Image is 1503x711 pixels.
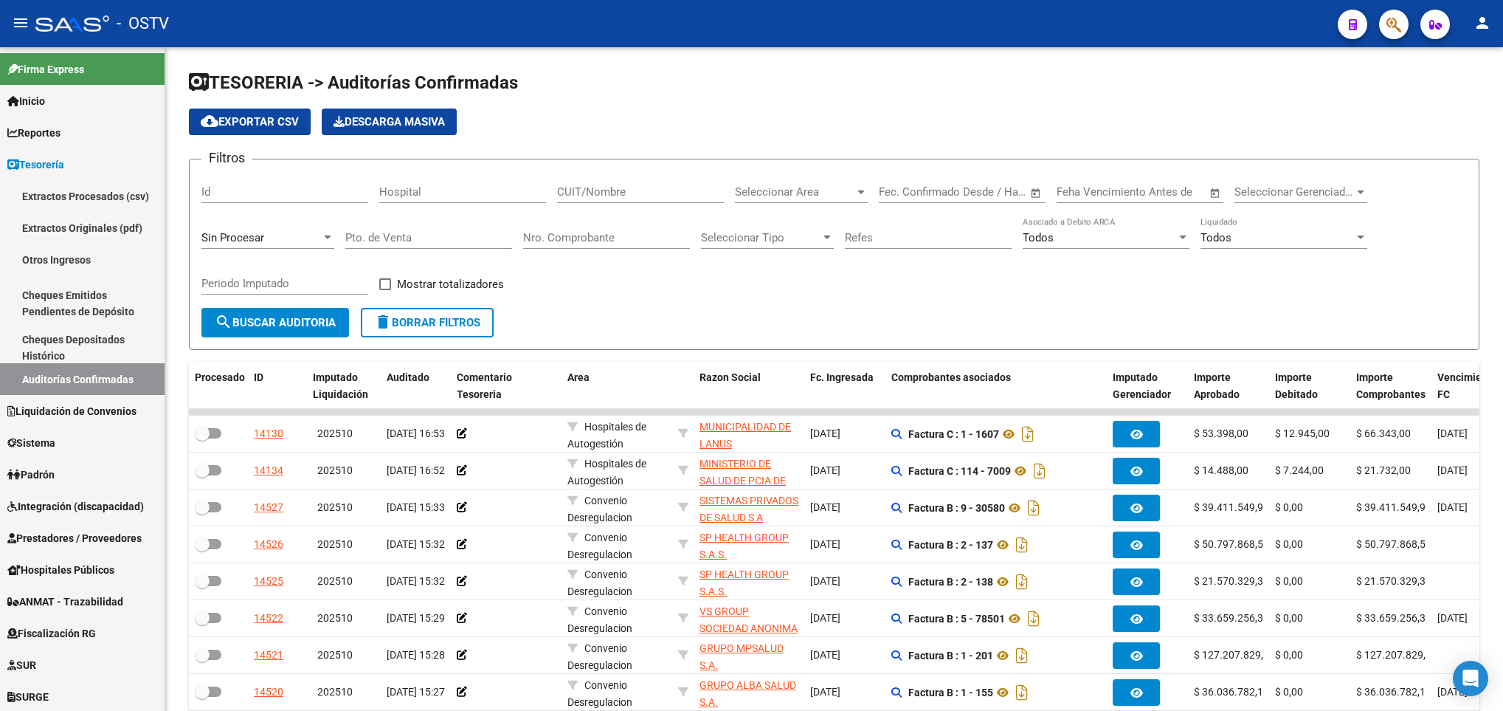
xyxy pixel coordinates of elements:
span: 202510 [317,538,353,550]
span: [DATE] 15:32 [387,538,445,550]
button: Borrar Filtros [361,308,494,337]
span: $ 33.659.256,30 [1356,612,1431,624]
div: Open Intercom Messenger [1453,661,1488,696]
span: SP HEALTH GROUP S.A.S. [699,532,789,560]
span: [DATE] [1437,427,1468,439]
span: Fc. Ingresada [810,371,874,383]
strong: Factura B : 5 - 78501 [908,613,1005,625]
div: 14521 [254,647,283,664]
span: Area [567,371,590,383]
span: $ 14.488,00 [1194,464,1248,476]
span: 202510 [317,612,353,624]
input: Fecha inicio [879,185,939,199]
span: [DATE] [810,464,840,476]
span: 202510 [317,575,353,587]
span: $ 0,00 [1275,649,1303,661]
span: $ 21.732,00 [1356,464,1411,476]
strong: Factura C : 1 - 1607 [908,428,999,440]
div: 14525 [254,573,283,590]
span: [DATE] 16:53 [387,427,445,439]
span: 202510 [317,501,353,513]
span: Seleccionar Gerenciador [1234,185,1354,199]
div: - 30999001005 [699,419,798,450]
span: $ 21.570.329,30 [1356,575,1431,587]
span: Convenio Desregulacion [567,532,632,560]
span: Padrón [7,467,55,483]
span: Hospitales de Autogestión [567,421,646,450]
span: SUR [7,657,36,673]
span: [DATE] 16:52 [387,464,445,476]
span: [DATE] [810,501,840,513]
span: Convenio Desregulacion [567,605,632,634]
span: 202510 [317,649,353,661]
i: Descargar documento [1012,570,1032,594]
span: $ 12.945,00 [1275,427,1330,439]
span: ANMAT - Trazabilidad [7,594,123,610]
button: Exportar CSV [189,109,311,135]
span: Sin Procesar [201,231,264,244]
mat-icon: search [215,313,232,331]
span: $ 50.797.868,50 [1356,538,1431,550]
i: Descargar documento [1024,607,1043,631]
button: Descarga Masiva [322,109,457,135]
span: [DATE] 15:33 [387,501,445,513]
datatable-header-cell: Auditado [381,362,451,411]
span: Procesado [195,371,245,383]
span: Mostrar totalizadores [397,275,504,293]
i: Descargar documento [1018,422,1037,446]
span: $ 0,00 [1275,612,1303,624]
mat-icon: menu [12,14,30,32]
div: - 30592558951 [699,492,798,523]
span: Razon Social [699,371,761,383]
div: - 33717297879 [699,640,798,671]
span: MINISTERIO DE SALUD DE PCIA DE BSAS [699,458,786,504]
span: Inicio [7,93,45,109]
span: Importe Aprobado [1194,371,1240,400]
span: Fiscalización RG [7,625,96,642]
span: Reportes [7,125,61,141]
i: Descargar documento [1030,459,1049,483]
span: SISTEMAS PRIVADOS DE SALUD S A [699,495,798,523]
span: Comentario Tesoreria [457,371,512,400]
span: SURGE [7,689,49,705]
span: 202510 [317,427,353,439]
span: $ 66.343,00 [1356,427,1411,439]
i: Descargar documento [1024,496,1043,520]
span: Todos [1023,231,1054,244]
span: 202510 [317,464,353,476]
span: $ 0,00 [1275,686,1303,698]
span: Vencimiento FC [1437,371,1497,400]
span: $ 21.570.329,30 [1194,575,1269,587]
datatable-header-cell: Imputado Liquidación [307,362,381,411]
span: $ 39.411.549,90 [1194,501,1269,513]
div: - 30709718165 [699,603,798,634]
span: GRUPO MPSALUD S.A. [699,642,784,671]
span: Liquidación de Convenios [7,403,137,419]
strong: Factura C : 114 - 7009 [908,465,1011,477]
span: [DATE] 15:29 [387,612,445,624]
span: Comprobantes asociados [891,371,1011,383]
span: $ 0,00 [1275,501,1303,513]
span: - OSTV [117,7,169,40]
span: Convenio Desregulacion [567,642,632,671]
span: [DATE] 15:32 [387,575,445,587]
datatable-header-cell: Area [562,362,672,411]
span: Buscar Auditoria [215,316,336,329]
span: $ 0,00 [1275,575,1303,587]
span: [DATE] [1437,686,1468,698]
span: Importe Debitado [1275,371,1318,400]
i: Descargar documento [1012,533,1032,557]
mat-icon: delete [374,313,392,331]
div: 14130 [254,425,283,442]
span: $ 50.797.868,50 [1194,538,1269,550]
div: 14527 [254,499,283,516]
strong: Factura B : 1 - 201 [908,650,993,662]
datatable-header-cell: Importe Debitado [1269,362,1350,411]
strong: Factura B : 2 - 138 [908,576,993,588]
span: [DATE] 15:28 [387,649,445,661]
div: - 30718039734 [699,677,798,708]
strong: Factura B : 2 - 137 [908,539,993,551]
span: $ 36.036.782,10 [1194,686,1269,698]
strong: Factura B : 1 - 155 [908,687,993,698]
button: Open calendar [1207,185,1224,202]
